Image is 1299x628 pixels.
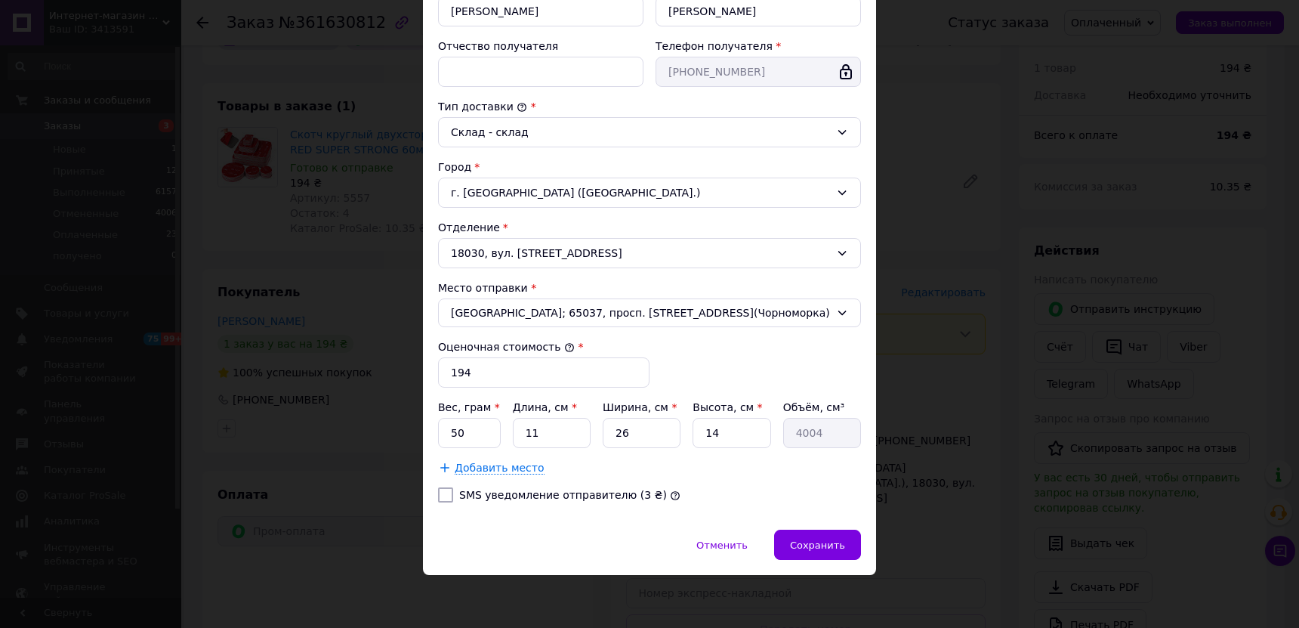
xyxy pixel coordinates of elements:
span: [GEOGRAPHIC_DATA]; 65037, просп. [STREET_ADDRESS](Чорноморка) [451,305,830,320]
input: +380 [656,57,861,87]
div: Место отправки [438,280,861,295]
label: Высота, см [693,401,762,413]
label: SMS уведомление отправителю (3 ₴) [459,489,667,501]
div: г. [GEOGRAPHIC_DATA] ([GEOGRAPHIC_DATA].) [438,178,861,208]
label: Ширина, см [603,401,677,413]
div: Город [438,159,861,175]
span: Добавить место [455,462,545,475]
div: 18030, вул. [STREET_ADDRESS] [438,238,861,268]
label: Вес, грам [438,401,500,413]
label: Отчество получателя [438,40,558,52]
label: Длина, см [513,401,577,413]
div: Склад - склад [451,124,830,141]
div: Тип доставки [438,99,861,114]
div: Отделение [438,220,861,235]
label: Телефон получателя [656,40,773,52]
div: Объём, см³ [783,400,861,415]
label: Оценочная стоимость [438,341,575,353]
span: Отменить [696,540,748,551]
span: Сохранить [790,540,845,551]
